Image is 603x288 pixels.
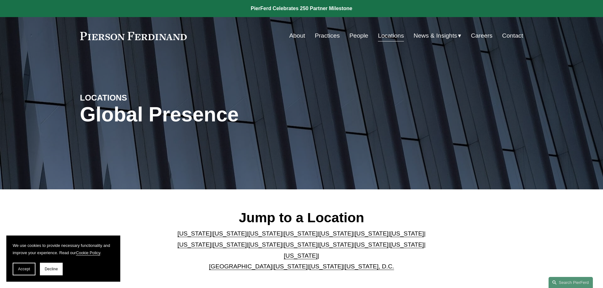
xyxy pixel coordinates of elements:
[319,230,353,237] a: [US_STATE]
[178,230,211,237] a: [US_STATE]
[45,267,58,271] span: Decline
[76,250,100,255] a: Cookie Policy
[345,263,394,270] a: [US_STATE], D.C.
[284,230,318,237] a: [US_STATE]
[284,241,318,248] a: [US_STATE]
[378,30,404,42] a: Locations
[172,209,431,226] h2: Jump to a Location
[309,263,343,270] a: [US_STATE]
[13,242,114,256] p: We use cookies to provide necessary functionality and improve your experience. Read our .
[209,263,272,270] a: [GEOGRAPHIC_DATA]
[355,230,388,237] a: [US_STATE]
[390,241,424,248] a: [US_STATE]
[414,30,457,41] span: News & Insights
[248,230,282,237] a: [US_STATE]
[213,230,247,237] a: [US_STATE]
[18,267,30,271] span: Accept
[40,263,63,275] button: Decline
[289,30,305,42] a: About
[390,230,424,237] a: [US_STATE]
[549,277,593,288] a: Search this site
[315,30,340,42] a: Practices
[471,30,493,42] a: Careers
[248,241,282,248] a: [US_STATE]
[6,236,120,282] section: Cookie banner
[80,93,191,103] h4: LOCATIONS
[414,30,462,42] a: folder dropdown
[355,241,388,248] a: [US_STATE]
[319,241,353,248] a: [US_STATE]
[178,241,211,248] a: [US_STATE]
[502,30,523,42] a: Contact
[80,103,375,126] h1: Global Presence
[284,252,318,259] a: [US_STATE]
[13,263,35,275] button: Accept
[349,30,368,42] a: People
[274,263,308,270] a: [US_STATE]
[172,228,431,272] p: | | | | | | | | | | | | | | | | | |
[213,241,247,248] a: [US_STATE]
